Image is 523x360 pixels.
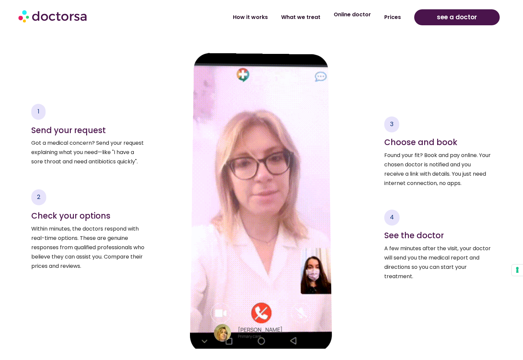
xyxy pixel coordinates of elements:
button: Your consent preferences for tracking technologies [512,265,523,276]
p: Primary care [238,333,309,340]
span: see a doctor [437,12,477,23]
a: see a doctor [414,9,500,25]
span: 3 [390,120,394,128]
p: Within minutes, the doctors respond with real-time options. These are genuine responses from qual... [31,224,146,271]
h4: Send your request [31,126,146,135]
a: What we treat [274,10,327,25]
h4: [PERSON_NAME] [238,326,309,333]
h4: Check your options [31,211,146,221]
a: How it works [226,10,274,25]
span: 1 [38,107,39,115]
h4: See the doctor [384,231,492,241]
h4: Choose and book [384,138,492,147]
p: Found your fit? Book and pay online. Your chosen doctor is notified and you receive a link with d... [384,151,492,188]
nav: Menu [137,10,408,25]
span: 2 [37,193,41,201]
span: 4 [390,213,394,221]
p: Got a medical concern? Send your request explaining what you need—like "I have a sore throat and ... [31,138,146,166]
p: A few minutes after the visit, your doctor will send you the medical report and directions so you... [384,244,492,281]
a: Online doctor [327,7,378,22]
a: Prices [378,10,408,25]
